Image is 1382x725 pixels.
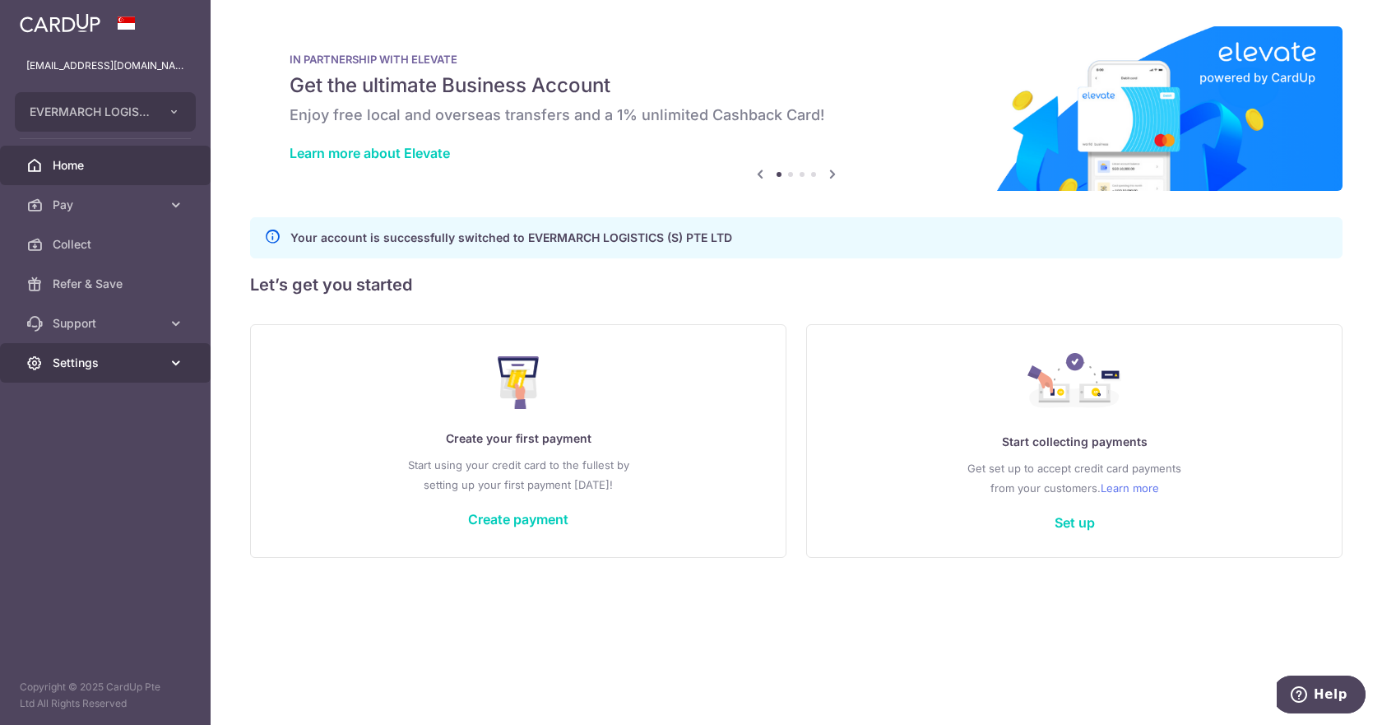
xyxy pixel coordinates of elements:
[53,276,161,292] span: Refer & Save
[290,145,450,161] a: Learn more about Elevate
[53,355,161,371] span: Settings
[290,228,732,248] p: Your account is successfully switched to EVERMARCH LOGISTICS (S) PTE LTD
[284,429,753,448] p: Create your first payment
[250,272,1343,298] h5: Let’s get you started
[290,105,1303,125] h6: Enjoy free local and overseas transfers and a 1% unlimited Cashback Card!
[30,104,151,120] span: EVERMARCH LOGISTICS (S) PTE LTD
[37,12,71,26] span: Help
[53,197,161,213] span: Pay
[53,236,161,253] span: Collect
[290,72,1303,99] h5: Get the ultimate Business Account
[1101,478,1159,498] a: Learn more
[15,92,196,132] button: EVERMARCH LOGISTICS (S) PTE LTD
[20,13,100,33] img: CardUp
[498,356,540,409] img: Make Payment
[468,511,568,527] a: Create payment
[1027,353,1121,412] img: Collect Payment
[250,26,1343,191] img: Renovation banner
[840,458,1309,498] p: Get set up to accept credit card payments from your customers.
[53,315,161,332] span: Support
[840,432,1309,452] p: Start collecting payments
[1055,514,1095,531] a: Set up
[1277,676,1366,717] iframe: Opens a widget where you can find more information
[284,455,753,495] p: Start using your credit card to the fullest by setting up your first payment [DATE]!
[26,58,184,74] p: [EMAIL_ADDRESS][DOMAIN_NAME]
[290,53,1303,66] p: IN PARTNERSHIP WITH ELEVATE
[53,157,161,174] span: Home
